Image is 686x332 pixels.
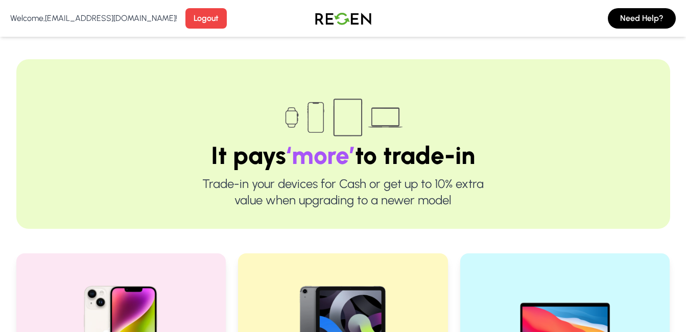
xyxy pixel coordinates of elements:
[307,4,379,33] img: Logo
[49,143,637,168] h1: It pays to trade-in
[10,12,177,25] p: Welcome, [EMAIL_ADDRESS][DOMAIN_NAME] !
[49,176,637,208] p: Trade-in your devices for Cash or get up to 10% extra value when upgrading to a newer model
[286,140,355,170] span: ‘more’
[608,8,676,29] button: Need Help?
[279,92,407,143] img: Trade-in devices
[185,8,227,29] button: Logout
